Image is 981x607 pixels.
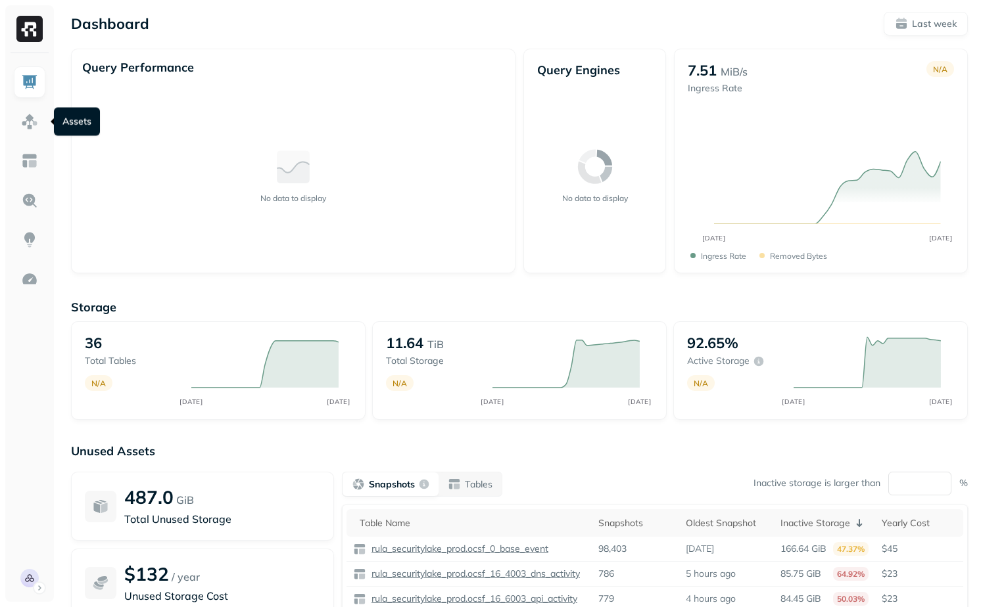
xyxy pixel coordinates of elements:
p: 779 [598,593,614,605]
img: table [353,593,366,606]
p: 5 hours ago [686,568,736,580]
p: 166.64 GiB [780,543,826,555]
p: 36 [85,334,102,352]
p: No data to display [562,193,628,203]
img: Assets [21,113,38,130]
p: $23 [882,593,957,605]
tspan: [DATE] [703,234,726,242]
img: Asset Explorer [21,152,38,169]
p: 786 [598,568,614,580]
a: rula_securitylake_prod.ocsf_16_6003_api_activity [366,593,577,605]
p: N/A [393,378,407,388]
img: table [353,568,366,581]
p: $45 [882,543,957,555]
p: 84.45 GiB [780,593,821,605]
p: 64.92% [833,567,869,581]
tspan: [DATE] [481,397,504,405]
p: 50.03% [833,592,869,606]
p: Unused Storage Cost [124,588,320,604]
p: 92.65% [687,334,738,352]
div: Table Name [360,517,585,529]
p: % [959,477,968,489]
p: Last week [912,18,957,30]
p: rula_securitylake_prod.ocsf_16_4003_dns_activity [369,568,580,580]
img: Dashboard [21,74,38,91]
button: Last week [884,12,968,35]
img: Rula [20,569,39,587]
p: Inactive storage is larger than [754,477,880,489]
a: rula_securitylake_prod.ocsf_0_base_event [366,543,548,555]
p: Unused Assets [71,443,968,459]
p: Total storage [386,355,479,367]
p: [DATE] [686,543,714,555]
p: rula_securitylake_prod.ocsf_16_6003_api_activity [369,593,577,605]
tspan: [DATE] [930,234,953,242]
a: rula_securitylake_prod.ocsf_16_4003_dns_activity [366,568,580,580]
p: / year [172,569,200,585]
img: Ryft [16,16,43,42]
p: Dashboard [71,14,149,33]
p: 7.51 [688,61,717,79]
p: Ingress Rate [688,82,748,95]
img: Query Explorer [21,192,38,209]
p: Ingress Rate [701,251,746,261]
p: N/A [933,64,947,74]
p: Storage [71,300,968,315]
tspan: [DATE] [629,397,652,405]
p: Query Performance [82,60,194,75]
p: No data to display [260,193,326,203]
p: MiB/s [721,64,748,79]
p: GiB [176,492,194,508]
tspan: [DATE] [180,397,203,405]
img: Insights [21,231,38,248]
p: Active storage [687,355,750,367]
p: Tables [465,478,492,491]
div: Oldest Snapshot [686,517,767,529]
p: Total tables [85,355,178,367]
tspan: [DATE] [782,397,805,405]
p: Total Unused Storage [124,511,320,527]
p: 85.75 GiB [780,568,821,580]
div: Assets [54,108,100,136]
p: N/A [91,378,106,388]
p: Query Engines [537,62,652,78]
p: 11.64 [386,334,423,352]
p: Snapshots [369,478,415,491]
p: 487.0 [124,485,174,508]
p: TiB [427,336,444,352]
p: Removed bytes [770,251,827,261]
img: table [353,543,366,556]
p: N/A [694,378,708,388]
p: 98,403 [598,543,627,555]
p: rula_securitylake_prod.ocsf_0_base_event [369,543,548,555]
div: Yearly Cost [882,517,957,529]
p: $132 [124,562,169,585]
tspan: [DATE] [327,397,350,405]
tspan: [DATE] [930,397,953,405]
p: 47.37% [833,542,869,556]
p: $23 [882,568,957,580]
div: Snapshots [598,517,673,529]
p: 4 hours ago [686,593,736,605]
p: Inactive Storage [780,517,850,529]
img: Optimization [21,271,38,288]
